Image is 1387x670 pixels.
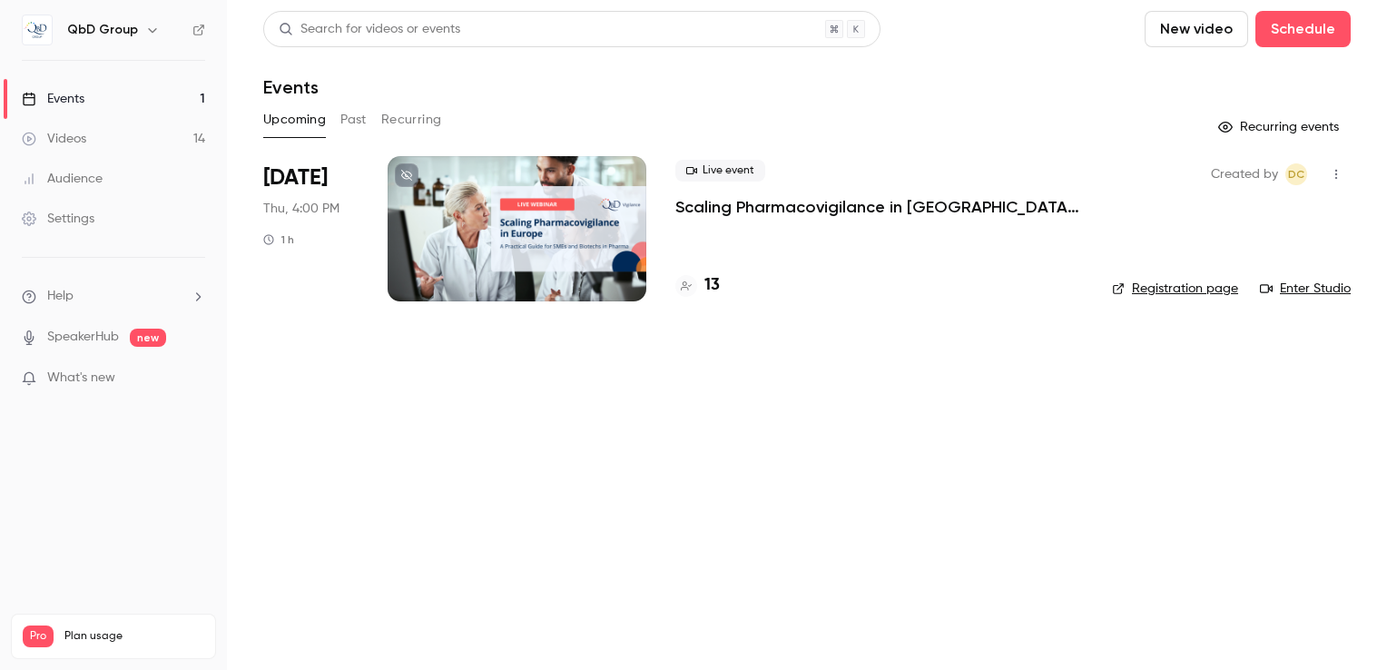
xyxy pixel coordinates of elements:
[1255,11,1351,47] button: Schedule
[263,76,319,98] h1: Events
[1285,163,1307,185] span: Daniel Cubero
[1112,280,1238,298] a: Registration page
[675,273,720,298] a: 13
[47,287,74,306] span: Help
[1145,11,1248,47] button: New video
[130,329,166,347] span: new
[263,156,359,301] div: Nov 13 Thu, 4:00 PM (Europe/Madrid)
[22,210,94,228] div: Settings
[67,21,138,39] h6: QbD Group
[1260,280,1351,298] a: Enter Studio
[23,15,52,44] img: QbD Group
[22,170,103,188] div: Audience
[47,328,119,347] a: SpeakerHub
[263,163,328,192] span: [DATE]
[263,105,326,134] button: Upcoming
[64,629,204,644] span: Plan usage
[1288,163,1304,185] span: DC
[22,287,205,306] li: help-dropdown-opener
[47,369,115,388] span: What's new
[279,20,460,39] div: Search for videos or events
[263,200,339,218] span: Thu, 4:00 PM
[263,232,294,247] div: 1 h
[22,90,84,108] div: Events
[23,626,54,647] span: Pro
[704,273,720,298] h4: 13
[381,105,442,134] button: Recurring
[1210,113,1351,142] button: Recurring events
[22,130,86,148] div: Videos
[675,196,1083,218] a: Scaling Pharmacovigilance in [GEOGRAPHIC_DATA]: A Practical Guide for Pharma SMEs and Biotechs
[675,160,765,182] span: Live event
[1211,163,1278,185] span: Created by
[183,370,205,387] iframe: Noticeable Trigger
[340,105,367,134] button: Past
